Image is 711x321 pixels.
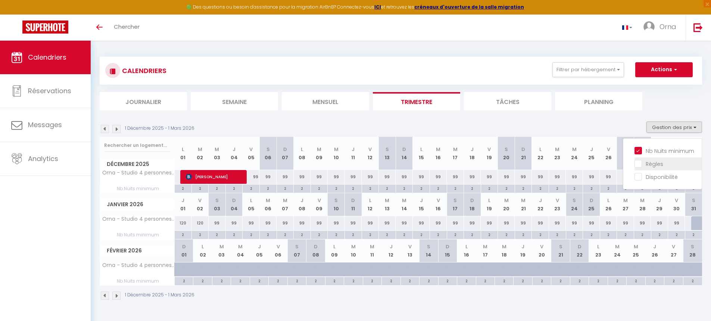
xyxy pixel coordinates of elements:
[259,216,277,230] div: 99
[532,185,549,192] div: 2
[430,170,447,184] div: 99
[464,216,481,230] div: 99
[515,170,532,184] div: 99
[374,4,381,10] a: ICI
[634,137,651,170] th: 28
[344,193,362,216] th: 11
[438,239,457,262] th: 15
[566,193,583,216] th: 24
[600,231,617,238] div: 2
[539,197,542,204] abbr: J
[181,197,184,204] abbr: J
[539,146,542,153] abbr: L
[125,125,194,132] p: 1 Décembre 2025 - 1 Mars 2026
[692,197,695,204] abbr: S
[260,231,277,238] div: 2
[192,185,209,192] div: 2
[344,170,362,184] div: 99
[294,216,311,230] div: 99
[627,239,645,262] th: 25
[328,216,345,230] div: 99
[231,239,250,262] th: 04
[100,231,174,239] span: Nb Nuits minimum
[532,137,549,170] th: 22
[108,15,145,41] a: Chercher
[481,193,498,216] th: 19
[600,193,617,216] th: 26
[306,239,325,262] th: 08
[430,193,447,216] th: 16
[243,193,260,216] th: 05
[685,231,702,238] div: 2
[225,137,243,170] th: 04
[362,231,379,238] div: 2
[182,146,184,153] abbr: L
[193,239,212,262] th: 02
[549,137,566,170] th: 23
[515,216,532,230] div: 99
[488,197,490,204] abbr: L
[100,185,174,193] span: Nb Nuits minimum
[28,154,58,163] span: Analytics
[277,185,294,192] div: 2
[668,137,685,170] th: 30
[396,170,413,184] div: 99
[101,170,176,176] span: Orna - Studio 4 personnes Hyper centre
[225,216,243,230] div: 99
[238,243,243,250] abbr: M
[175,216,192,230] div: 120
[685,137,702,170] th: 31
[362,170,379,184] div: 99
[100,199,174,210] span: Janvier 2026
[420,239,438,262] th: 14
[607,146,610,153] abbr: V
[464,92,551,110] li: Tâches
[379,137,396,170] th: 13
[498,231,515,238] div: 2
[277,231,294,238] div: 2
[668,231,685,238] div: 2
[101,216,176,222] span: Orna - Studio 4 personnes Hyper centre
[212,239,231,262] th: 03
[583,216,600,230] div: 99
[334,146,339,153] abbr: M
[311,193,328,216] th: 09
[373,92,460,110] li: Trimestre
[317,146,321,153] abbr: M
[504,197,509,204] abbr: M
[344,216,362,230] div: 99
[549,231,566,238] div: 2
[617,137,634,170] th: 27
[645,239,664,262] th: 26
[28,86,71,95] span: Réservations
[464,170,481,184] div: 99
[514,239,532,262] th: 19
[345,185,362,192] div: 2
[420,146,422,153] abbr: L
[379,185,396,192] div: 2
[219,243,224,250] abbr: M
[643,21,655,32] img: ...
[351,197,355,204] abbr: D
[617,193,634,216] th: 27
[191,193,209,216] th: 02
[600,216,617,230] div: 99
[515,185,532,192] div: 2
[566,231,583,238] div: 2
[651,231,668,238] div: 2
[226,231,243,238] div: 2
[100,159,174,170] span: Décembre 2025
[481,231,498,238] div: 2
[232,197,236,204] abbr: D
[607,197,609,204] abbr: L
[311,231,328,238] div: 2
[311,170,328,184] div: 99
[498,170,515,184] div: 99
[382,239,400,262] th: 12
[396,193,413,216] th: 14
[638,15,686,41] a: ... Orna
[651,216,668,230] div: 99
[464,193,481,216] th: 18
[344,239,363,262] th: 10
